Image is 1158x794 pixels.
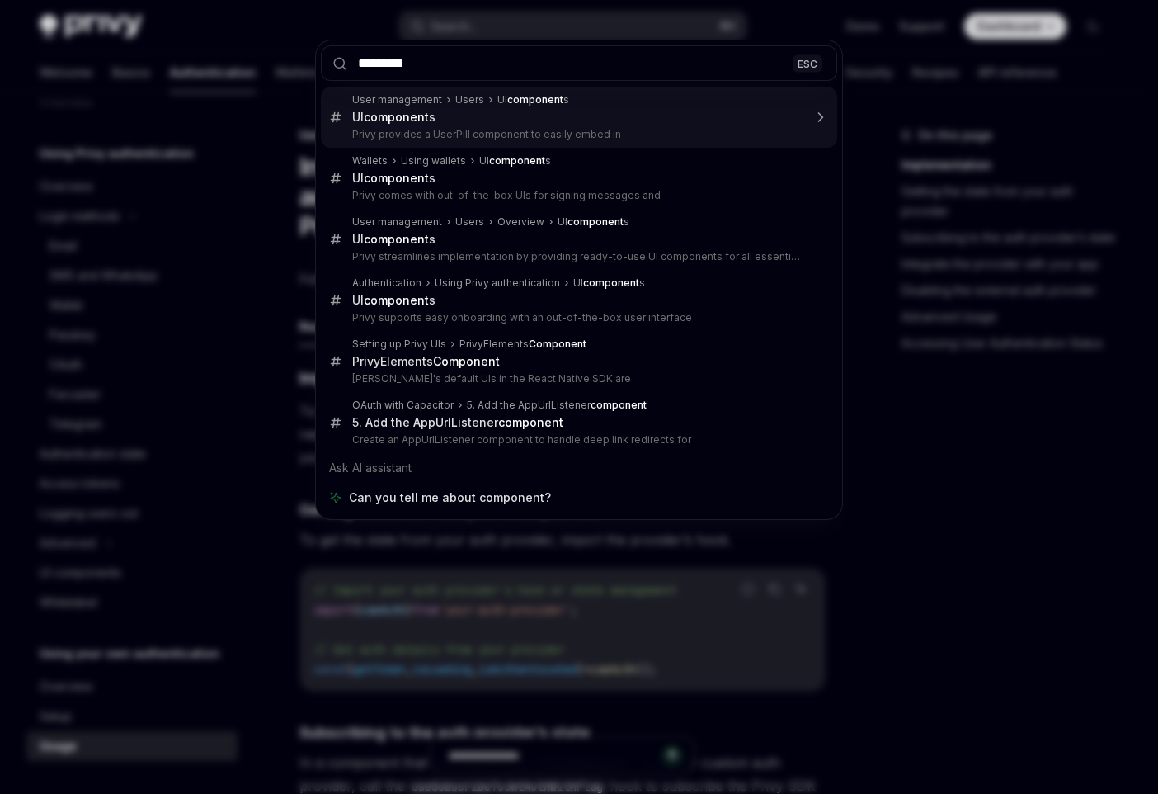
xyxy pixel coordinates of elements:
[401,154,466,168] div: Using wallets
[352,338,446,351] div: Setting up Privy UIs
[364,232,429,246] b: component
[591,399,647,411] b: component
[455,93,484,106] div: Users
[567,215,624,228] b: component
[352,293,435,308] div: UI s
[352,171,435,186] div: UI s
[364,293,429,307] b: component
[352,354,500,369] div: PrivyElements
[352,93,442,106] div: User management
[573,276,645,290] div: UI s
[364,110,429,124] b: component
[529,338,586,350] b: Component
[433,354,500,368] b: Component
[352,399,454,412] div: OAuth with Capacitor
[479,154,551,168] div: UI s
[349,489,551,506] span: Can you tell me about component?
[352,154,388,168] div: Wallets
[467,399,647,412] div: 5. Add the AppUrlListener
[352,311,803,324] p: Privy supports easy onboarding with an out-of-the-box user interface
[364,171,429,185] b: component
[352,433,803,447] p: Create an AppUrlListener component to handle deep link redirects for
[352,128,803,141] p: Privy provides a UserPill component to easily embed in
[497,215,544,229] div: Overview
[455,215,484,229] div: Users
[321,453,837,483] div: Ask AI assistant
[558,215,629,229] div: UI s
[352,189,803,202] p: Privy comes with out-of-the-box UIs for signing messages and
[583,276,639,289] b: component
[352,415,563,430] div: 5. Add the AppUrlListener
[352,110,435,125] div: UI s
[498,415,563,429] b: component
[489,154,545,167] b: component
[352,215,442,229] div: User management
[793,54,822,72] div: ESC
[507,93,563,106] b: component
[459,338,586,351] div: PrivyElements
[352,372,803,385] p: [PERSON_NAME]'s default UIs in the React Native SDK are
[352,232,435,247] div: UI s
[352,276,421,290] div: Authentication
[497,93,569,106] div: UI s
[352,250,803,263] p: Privy streamlines implementation by providing ready-to-use UI components for all essential user
[435,276,560,290] div: Using Privy authentication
